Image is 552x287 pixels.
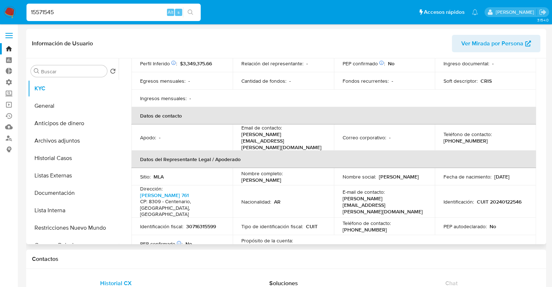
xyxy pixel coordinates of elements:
span: Accesos rápidos [424,8,465,16]
th: Datos de contacto [131,107,536,124]
p: Correo corporativo : [343,134,386,141]
span: Alt [168,9,173,16]
p: PEP autodeclarado : [443,223,487,230]
p: Propósito de la cuenta : [241,237,293,244]
button: Archivos adjuntos [28,132,119,149]
button: Ver Mirada por Persona [452,35,540,52]
p: Fondos recurrentes : [343,78,389,84]
p: Relación del representante : [241,60,303,67]
button: Listas Externas [28,167,119,184]
p: Egresos mensuales : [140,78,185,84]
span: s [177,9,180,16]
p: CRIS [481,78,492,84]
p: CUIT 20240122546 [477,198,522,205]
button: Anticipos de dinero [28,115,119,132]
button: search-icon [183,7,198,17]
button: Cruces y Relaciones [28,237,119,254]
button: Lista Interna [28,202,119,219]
p: - [306,60,308,67]
button: Historial Casos [28,149,119,167]
p: Cantidad de fondos : [241,78,286,84]
p: Dirección : [140,185,163,192]
p: PEP confirmado : [140,241,183,247]
p: [PERSON_NAME] [379,173,419,180]
p: [PHONE_NUMBER] [343,226,387,233]
p: Identificación : [443,198,474,205]
p: E-mail de contacto : [343,189,385,195]
p: Tipo de identificación fiscal : [241,223,303,230]
p: - [189,95,191,102]
h1: Contactos [32,255,540,263]
p: Identificación fiscal : [140,223,183,230]
p: - [188,78,190,84]
p: MLA [154,173,164,180]
p: [DATE] [494,173,510,180]
p: Email de contacto : [241,124,282,131]
p: Sitio : [140,173,151,180]
p: [PERSON_NAME][EMAIL_ADDRESS][PERSON_NAME][DOMAIN_NAME] [241,131,322,151]
p: Perfil Inferido : [140,60,177,67]
p: - [492,60,494,67]
p: - [289,78,291,84]
p: PEP confirmado : [343,60,385,67]
p: Ingresos mensuales : [140,95,187,102]
p: Nombre completo : [241,170,283,177]
button: General [28,97,119,115]
p: marianela.tarsia@mercadolibre.com [495,9,536,16]
button: Buscar [34,68,40,74]
button: Volver al orden por defecto [110,68,116,76]
p: No [185,241,192,247]
p: [PHONE_NUMBER] [443,138,488,144]
a: Notificaciones [472,9,478,15]
p: 30716315599 [186,223,216,230]
button: KYC [28,80,119,97]
p: Teléfono de contacto : [343,220,391,226]
p: Nombre social : [343,173,376,180]
p: No [490,223,496,230]
p: Apodo : [140,134,156,141]
span: $3,349,375.66 [180,60,212,67]
p: - [392,78,393,84]
p: Nacionalidad : [241,198,271,205]
p: AR [274,198,281,205]
span: Ver Mirada por Persona [461,35,523,52]
input: Buscar [41,68,104,75]
a: Salir [539,8,547,16]
a: [PERSON_NAME] 761 [140,192,189,199]
button: Documentación [28,184,119,202]
p: CUIT [306,223,318,230]
p: Soft descriptor : [443,78,478,84]
p: No [388,60,394,67]
h1: Información de Usuario [32,40,93,47]
button: Restricciones Nuevo Mundo [28,219,119,237]
p: Ingreso documental : [443,60,489,67]
p: - [159,134,160,141]
p: Teléfono de contacto : [443,131,492,138]
p: [PERSON_NAME] [241,177,281,183]
p: [PERSON_NAME][EMAIL_ADDRESS][PERSON_NAME][DOMAIN_NAME] [343,195,424,215]
span: Pagos y Compras [241,243,282,251]
p: - [389,134,391,141]
input: Buscar usuario o caso... [26,8,201,17]
h4: CP: 8309 - Centenario, [GEOGRAPHIC_DATA], [GEOGRAPHIC_DATA] [140,198,221,218]
th: Datos del Representante Legal / Apoderado [131,151,536,168]
p: Fecha de nacimiento : [443,173,491,180]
